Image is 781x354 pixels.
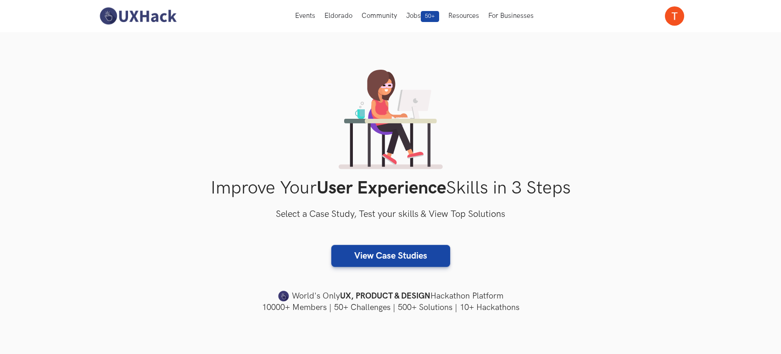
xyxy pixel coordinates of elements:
a: View Case Studies [331,245,450,267]
h1: Improve Your Skills in 3 Steps [97,177,684,199]
h4: 10000+ Members | 50+ Challenges | 500+ Solutions | 10+ Hackathons [97,302,684,313]
strong: UX, PRODUCT & DESIGN [340,290,430,303]
img: UXHack-logo.png [97,6,179,26]
h4: World's Only Hackathon Platform [97,290,684,303]
h3: Select a Case Study, Test your skills & View Top Solutions [97,207,684,222]
img: Your profile pic [665,6,684,26]
strong: User Experience [317,177,446,199]
img: uxhack-favicon-image.png [278,290,289,302]
span: 50+ [421,11,439,22]
img: lady working on laptop [339,70,443,169]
